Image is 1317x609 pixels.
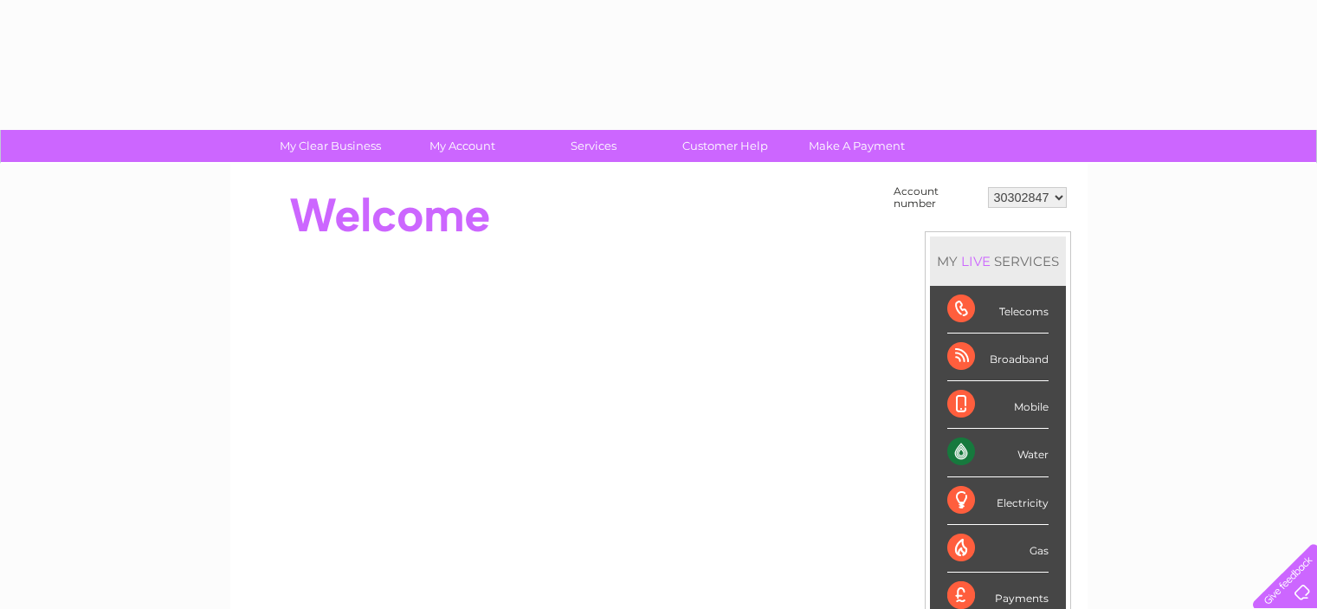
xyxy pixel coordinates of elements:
a: My Clear Business [259,130,402,162]
div: Telecoms [947,286,1049,334]
div: Electricity [947,477,1049,525]
a: Customer Help [654,130,797,162]
div: LIVE [958,253,994,269]
a: Make A Payment [785,130,928,162]
td: Account number [889,181,984,214]
a: My Account [391,130,533,162]
div: MY SERVICES [930,236,1066,286]
a: Services [522,130,665,162]
div: Broadband [947,334,1049,381]
div: Gas [947,525,1049,573]
div: Water [947,429,1049,476]
div: Mobile [947,381,1049,429]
